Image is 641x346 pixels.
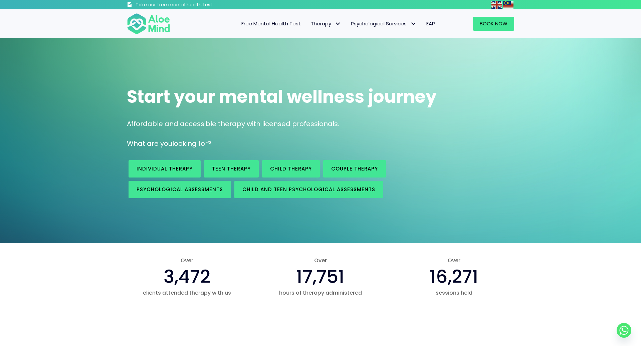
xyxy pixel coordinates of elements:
[503,1,514,8] a: Malay
[204,160,259,178] a: Teen Therapy
[127,2,248,9] a: Take our free mental health test
[137,165,193,172] span: Individual therapy
[491,1,502,9] img: en
[408,19,418,29] span: Psychological Services: submenu
[430,264,478,289] span: 16,271
[236,17,306,31] a: Free Mental Health Test
[129,160,201,178] a: Individual therapy
[306,17,346,31] a: TherapyTherapy: submenu
[136,2,248,8] h3: Take our free mental health test
[331,165,378,172] span: Couple therapy
[394,257,514,264] span: Over
[421,17,440,31] a: EAP
[127,84,437,109] span: Start your mental wellness journey
[164,264,210,289] span: 3,472
[480,20,507,27] span: Book Now
[262,160,320,178] a: Child Therapy
[127,119,514,129] p: Affordable and accessible therapy with licensed professionals.
[179,17,440,31] nav: Menu
[127,139,172,148] span: What are you
[127,257,247,264] span: Over
[503,1,513,9] img: ms
[270,165,312,172] span: Child Therapy
[242,186,375,193] span: Child and Teen Psychological assessments
[296,264,345,289] span: 17,751
[241,20,301,27] span: Free Mental Health Test
[346,17,421,31] a: Psychological ServicesPsychological Services: submenu
[617,323,631,338] a: Whatsapp
[473,17,514,31] a: Book Now
[394,289,514,297] span: sessions held
[323,160,386,178] a: Couple therapy
[333,19,343,29] span: Therapy: submenu
[212,165,251,172] span: Teen Therapy
[129,181,231,198] a: Psychological assessments
[260,257,381,264] span: Over
[260,289,381,297] span: hours of therapy administered
[491,1,503,8] a: English
[311,20,341,27] span: Therapy
[426,20,435,27] span: EAP
[127,289,247,297] span: clients attended therapy with us
[137,186,223,193] span: Psychological assessments
[127,13,170,35] img: Aloe mind Logo
[172,139,211,148] span: looking for?
[351,20,416,27] span: Psychological Services
[234,181,383,198] a: Child and Teen Psychological assessments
